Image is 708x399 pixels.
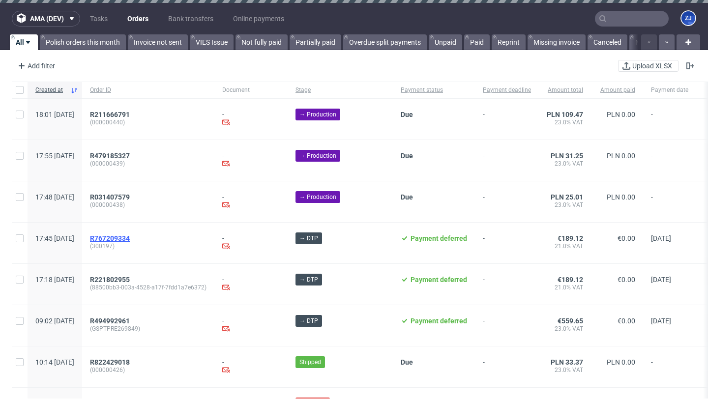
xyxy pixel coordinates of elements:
[651,317,671,325] span: [DATE]
[401,152,413,160] span: Due
[14,58,57,74] div: Add filter
[222,317,280,334] div: -
[547,86,583,94] span: Amount total
[90,118,206,126] span: (000000440)
[651,86,688,94] span: Payment date
[401,86,467,94] span: Payment status
[90,276,130,284] span: R221802955
[222,358,280,375] div: -
[162,11,219,27] a: Bank transfers
[618,60,678,72] button: Upload XLSX
[651,111,688,128] span: -
[90,201,206,209] span: (000000438)
[547,366,583,374] span: 23.0% VAT
[618,317,635,325] span: €0.00
[222,234,280,252] div: -
[492,34,526,50] a: Reprint
[35,193,74,201] span: 17:48 [DATE]
[35,358,74,366] span: 10:14 [DATE]
[547,201,583,209] span: 23.0% VAT
[90,160,206,168] span: (000000439)
[607,111,635,118] span: PLN 0.00
[547,325,583,333] span: 23.0% VAT
[483,111,531,128] span: -
[343,34,427,50] a: Overdue split payments
[90,193,132,201] a: R031407579
[588,34,627,50] a: Canceled
[222,193,280,210] div: -
[290,34,341,50] a: Partially paid
[190,34,234,50] a: VIES Issue
[90,358,132,366] a: R822429018
[618,234,635,242] span: €0.00
[90,317,130,325] span: R494992961
[35,276,74,284] span: 17:18 [DATE]
[651,358,688,375] span: -
[558,234,583,242] span: €189.12
[528,34,586,50] a: Missing invoice
[90,152,130,160] span: R479185327
[90,111,130,118] span: R211666791
[35,152,74,160] span: 17:55 [DATE]
[121,11,154,27] a: Orders
[411,234,467,242] span: Payment deferred
[607,358,635,366] span: PLN 0.00
[547,118,583,126] span: 23.0% VAT
[607,152,635,160] span: PLN 0.00
[84,11,114,27] a: Tasks
[128,34,188,50] a: Invoice not sent
[558,276,583,284] span: €189.12
[299,193,336,201] span: → Production
[12,11,80,27] button: ama (dev)
[547,111,583,118] span: PLN 109.47
[429,34,462,50] a: Unpaid
[551,152,583,160] span: PLN 31.25
[547,284,583,291] span: 21.0% VAT
[90,234,132,242] a: R767209334
[483,234,531,252] span: -
[299,275,318,284] span: → DTP
[35,317,74,325] span: 09:02 [DATE]
[299,110,336,119] span: → Production
[90,193,130,201] span: R031407579
[551,358,583,366] span: PLN 33.37
[618,276,635,284] span: €0.00
[35,111,74,118] span: 18:01 [DATE]
[483,317,531,334] span: -
[464,34,490,50] a: Paid
[651,193,688,210] span: -
[40,34,126,50] a: Polish orders this month
[90,366,206,374] span: (000000426)
[483,358,531,375] span: -
[411,317,467,325] span: Payment deferred
[222,111,280,128] div: -
[227,11,290,27] a: Online payments
[551,193,583,201] span: PLN 25.01
[222,276,280,293] div: -
[483,86,531,94] span: Payment deadline
[90,325,206,333] span: (GSPTPRE269849)
[90,317,132,325] a: R494992961
[10,34,38,50] a: All
[299,234,318,243] span: → DTP
[651,152,688,169] span: -
[401,358,413,366] span: Due
[295,86,385,94] span: Stage
[629,34,662,50] a: Not PL
[299,151,336,160] span: → Production
[30,15,64,22] span: ama (dev)
[90,86,206,94] span: Order ID
[90,111,132,118] a: R211666791
[558,317,583,325] span: €559.65
[90,276,132,284] a: R221802955
[299,316,318,325] span: → DTP
[222,152,280,169] div: -
[222,86,280,94] span: Document
[401,193,413,201] span: Due
[547,242,583,250] span: 21.0% VAT
[483,276,531,293] span: -
[651,234,671,242] span: [DATE]
[90,358,130,366] span: R822429018
[35,234,74,242] span: 17:45 [DATE]
[607,193,635,201] span: PLN 0.00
